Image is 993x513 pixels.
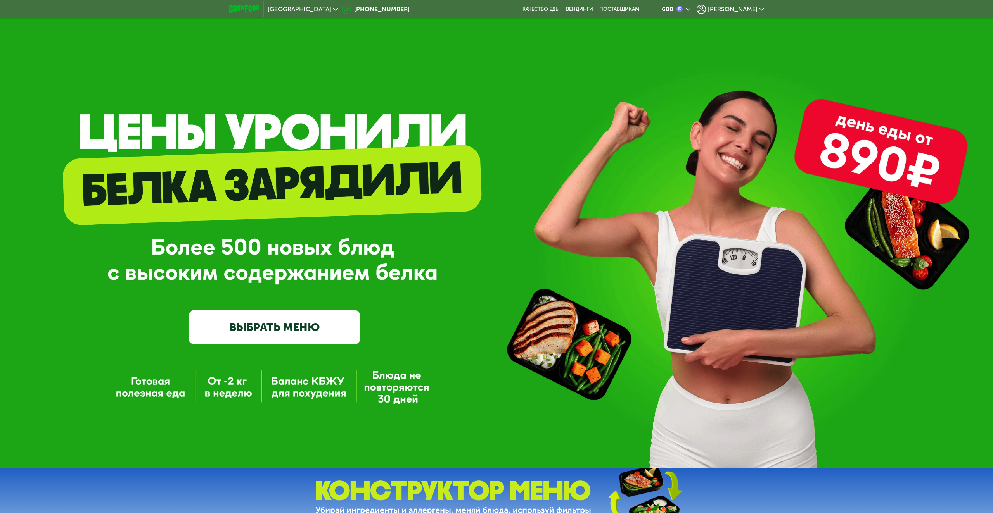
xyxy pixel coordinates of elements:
[268,6,331,12] span: [GEOGRAPHIC_DATA]
[708,6,758,12] span: [PERSON_NAME]
[189,310,360,344] a: ВЫБРАТЬ МЕНЮ
[662,6,673,12] div: 600
[566,6,593,12] a: Вендинги
[522,6,560,12] a: Качество еды
[599,6,639,12] div: поставщикам
[342,5,410,14] a: [PHONE_NUMBER]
